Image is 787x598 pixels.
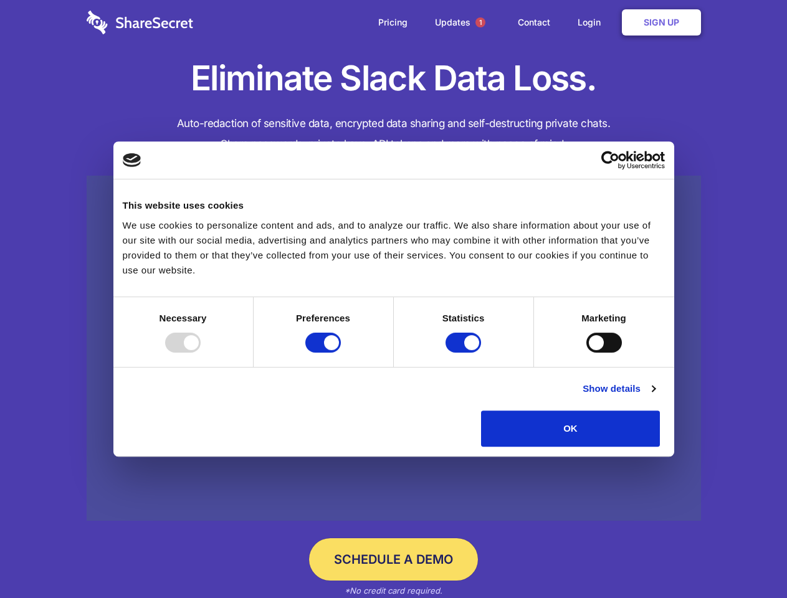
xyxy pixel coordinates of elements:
a: Login [565,3,619,42]
strong: Marketing [581,313,626,323]
img: logo-wordmark-white-trans-d4663122ce5f474addd5e946df7df03e33cb6a1c49d2221995e7729f52c070b2.svg [87,11,193,34]
div: This website uses cookies [123,198,665,213]
a: Contact [505,3,563,42]
a: Sign Up [622,9,701,36]
h4: Auto-redaction of sensitive data, encrypted data sharing and self-destructing private chats. Shar... [87,113,701,154]
span: 1 [475,17,485,27]
a: Wistia video thumbnail [87,176,701,521]
a: Schedule a Demo [309,538,478,581]
em: *No credit card required. [345,586,442,596]
div: We use cookies to personalize content and ads, and to analyze our traffic. We also share informat... [123,218,665,278]
strong: Statistics [442,313,485,323]
a: Usercentrics Cookiebot - opens in a new window [556,151,665,169]
button: OK [481,411,660,447]
a: Pricing [366,3,420,42]
h1: Eliminate Slack Data Loss. [87,56,701,101]
strong: Preferences [296,313,350,323]
strong: Necessary [160,313,207,323]
img: logo [123,153,141,167]
a: Show details [583,381,655,396]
